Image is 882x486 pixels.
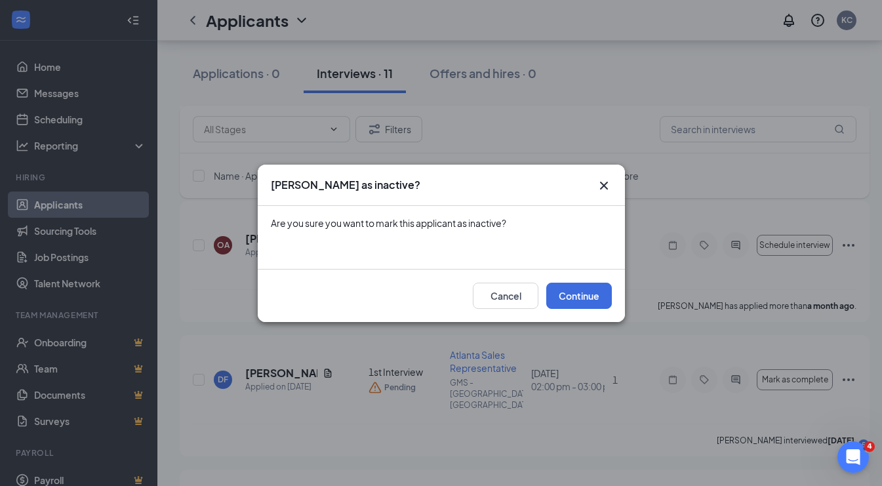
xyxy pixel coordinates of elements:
[837,441,869,473] iframe: Intercom live chat
[473,283,538,309] button: Cancel
[596,178,612,193] button: Close
[271,216,612,230] div: Are you sure you want to mark this applicant as inactive?
[596,178,612,193] svg: Cross
[864,441,875,452] span: 4
[271,178,420,192] h3: [PERSON_NAME] as inactive?
[546,283,612,309] button: Continue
